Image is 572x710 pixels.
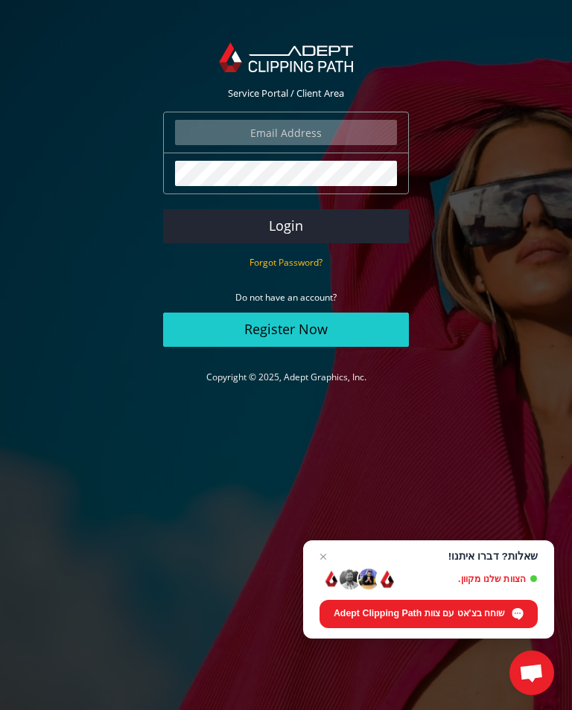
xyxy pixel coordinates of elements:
small: Forgot Password? [250,256,322,269]
input: Email Address [175,120,397,145]
img: Adept Graphics [219,42,352,72]
span: Service Portal / Client Area [228,86,344,100]
span: הצוות שלנו מקוון. [403,574,538,585]
small: Do not have an account? [235,291,337,304]
span: שוחח בצ'אט עם צוות Adept Clipping Path [334,607,505,620]
a: Register Now [163,313,409,347]
a: פתח צ'אט [509,650,554,695]
span: שוחח בצ'אט עם צוות Adept Clipping Path [320,600,538,628]
a: Forgot Password? [250,255,322,269]
button: Login [163,209,409,243]
span: שאלות? דברו איתנו! [320,551,538,563]
a: Copyright © 2025, Adept Graphics, Inc. [206,371,366,383]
